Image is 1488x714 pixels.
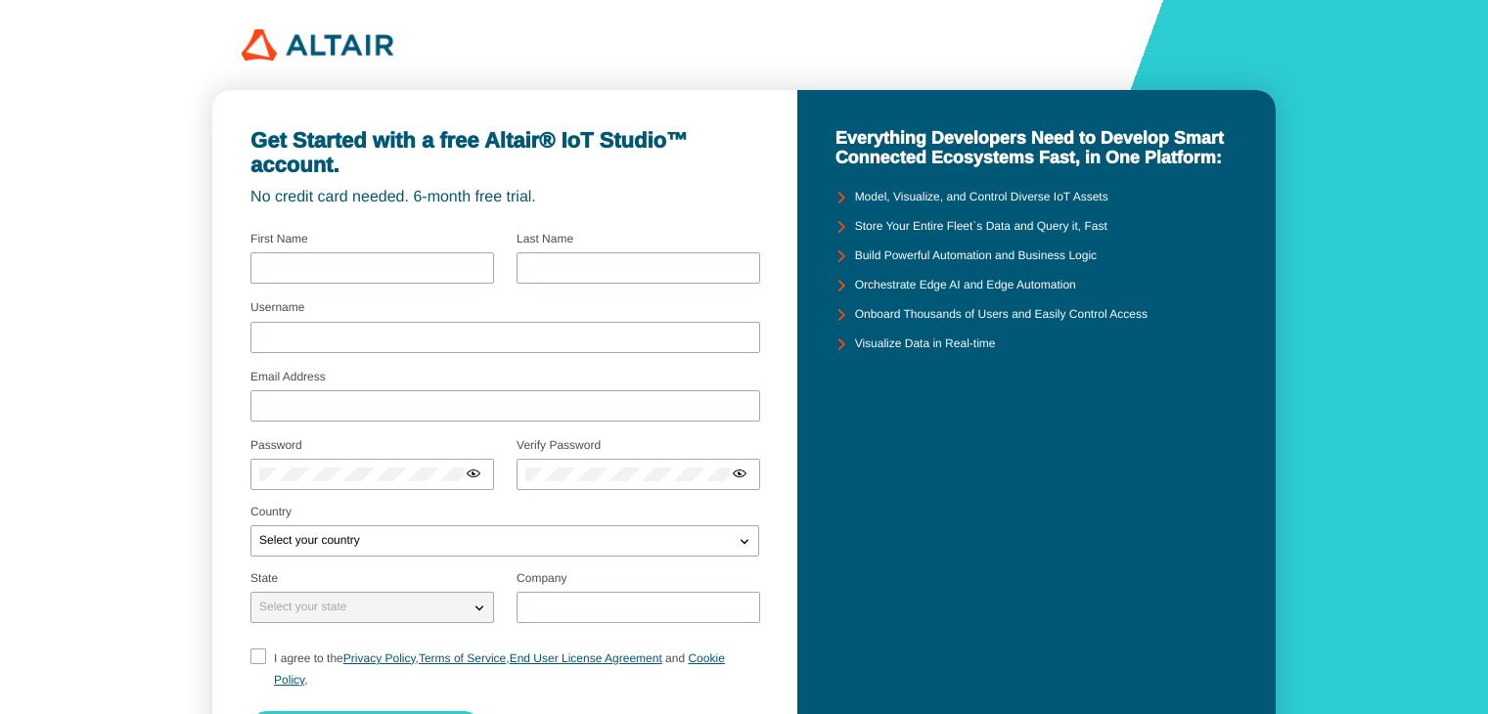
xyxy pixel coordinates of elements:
[855,249,1097,263] unity-typography: Build Powerful Automation and Business Logic
[274,651,725,687] a: Cookie Policy
[855,308,1148,322] unity-typography: Onboard Thousands of Users and Easily Control Access
[250,300,304,314] label: Username
[250,438,302,452] label: Password
[510,651,662,665] a: End User License Agreement
[419,651,506,665] a: Terms of Service
[250,128,759,178] unity-typography: Get Started with a free Altair® IoT Studio™ account.
[250,370,326,383] label: Email Address
[855,191,1108,204] unity-typography: Model, Visualize, and Control Diverse IoT Assets
[855,220,1107,234] unity-typography: Store Your Entire Fleet`s Data and Query it, Fast
[665,651,685,665] span: and
[242,29,393,61] img: 320px-Altair_logo.png
[835,128,1238,168] unity-typography: Everything Developers Need to Develop Smart Connected Ecosystems Fast, in One Platform:
[274,651,725,687] span: I agree to the , , ,
[517,438,601,452] label: Verify Password
[343,651,416,665] a: Privacy Policy
[250,189,759,206] unity-typography: No credit card needed. 6-month free trial.
[855,337,996,351] unity-typography: Visualize Data in Real-time
[855,279,1076,292] unity-typography: Orchestrate Edge AI and Edge Automation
